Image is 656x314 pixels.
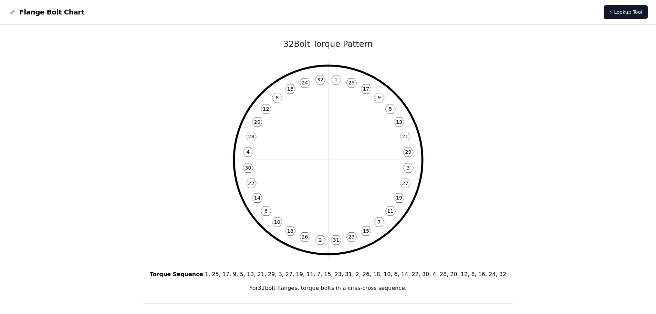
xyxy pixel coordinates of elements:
[333,237,339,243] text: 31
[377,219,381,225] text: 7
[19,7,84,17] span: Flange Bolt Chart
[396,119,402,125] text: 13
[406,165,409,171] text: 3
[377,94,381,100] text: 9
[248,133,254,139] text: 28
[264,208,267,214] text: 6
[388,106,392,112] text: 5
[8,8,17,16] img: Flange Bolt Chart Logo
[143,284,513,292] p: For 32 bolt flanges, torque bolts in a criss-cross sequence.
[287,86,293,92] text: 16
[274,219,280,225] text: 10
[402,133,408,139] text: 21
[287,228,293,234] text: 18
[363,86,369,92] text: 17
[143,39,513,50] h1: 32 Bolt Torque Pattern
[317,77,323,82] text: 32
[348,80,355,85] text: 25
[143,270,513,278] p: : 1, 25, 17, 9, 5, 13, 21, 29, 3, 27, 19, 11, 7, 15, 23, 31, 2, 26, 18, 10, 6, 14, 22, 30, 4, 28,...
[363,228,369,234] text: 15
[301,80,308,85] text: 24
[8,7,84,17] a: Flange Bolt Chart LogoFlange Bolt Chart
[246,149,249,155] text: 4
[405,149,412,155] text: 29
[275,94,279,100] text: 8
[334,77,337,82] text: 1
[604,5,648,19] a: ⚡ Lookup Tool
[348,234,355,240] text: 23
[254,195,260,201] text: 14
[319,237,322,243] text: 2
[396,195,402,201] text: 19
[254,119,260,125] text: 20
[263,106,269,112] text: 12
[150,271,203,277] b: Torque Sequence
[387,208,394,214] text: 11
[402,180,408,186] text: 27
[248,180,254,186] text: 22
[245,165,251,171] text: 30
[301,234,308,240] text: 26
